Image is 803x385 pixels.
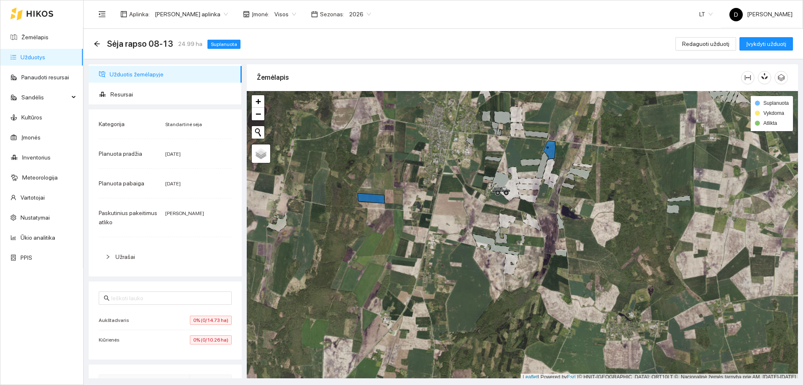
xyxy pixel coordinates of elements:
span: Planuota pabaiga [99,180,144,187]
span: Sėja rapso 08-13 [107,37,173,51]
span: [DATE] [165,181,181,187]
span: Planuota pradžia [99,150,142,157]
div: | Powered by © HNIT-[GEOGRAPHIC_DATA]; ORT10LT ©, Nacionalinė žemės tarnyba prie AM, [DATE]-[DATE] [521,374,798,381]
span: LT [699,8,713,20]
span: right [105,254,110,259]
span: Sezonas : [320,10,344,19]
span: Resursai [110,86,235,103]
span: Donato Grakausko aplinka [155,8,228,20]
a: Meteorologija [22,174,58,181]
span: D [734,8,738,21]
a: PPIS [20,254,32,261]
span: [PERSON_NAME] [729,11,793,18]
span: Suplanuota [763,100,789,106]
div: Atgal [94,41,100,48]
span: 24.99 ha [178,39,202,48]
span: Užrašai [115,253,135,260]
span: Paskutinius pakeitimus atliko [99,210,157,225]
button: Redaguoti užduotį [675,37,736,51]
a: Žemėlapis [21,34,49,41]
span: menu-fold [98,10,106,18]
a: Zoom in [252,95,264,108]
span: Redaguoti užduotį [682,39,729,48]
span: Sandėlis [21,89,69,106]
span: Aplinka : [129,10,150,19]
span: shop [243,11,250,18]
a: Zoom out [252,108,264,120]
span: column-width [742,74,754,81]
span: Atlikta [763,120,777,126]
a: Užduotys [20,54,45,61]
span: search [104,295,110,301]
input: Ieškoti lauko [111,294,227,303]
span: arrow-left [94,41,100,47]
a: Panaudoti resursai [21,74,69,81]
span: − [256,109,261,119]
button: Initiate a new search [252,126,264,139]
div: Užrašai [99,247,232,266]
span: Užduotis žemėlapyje [110,66,235,83]
div: Žemėlapis [257,66,741,89]
span: Vykdoma [763,110,784,116]
span: 0% (0/14.73 ha) [190,316,232,325]
span: Įmonė : [252,10,269,19]
a: Leaflet [523,374,538,380]
span: Visos [274,8,296,20]
a: Layers [252,144,270,163]
span: calendar [311,11,318,18]
span: | [577,374,578,380]
span: layout [120,11,127,18]
span: Įvykdyti užduotį [746,39,786,48]
a: Vartotojai [20,194,45,201]
span: Aukštadvaris [99,316,133,324]
span: [PERSON_NAME] [165,210,204,216]
span: 2026 [349,8,371,20]
span: Suplanuota [207,40,240,49]
span: 0% (0/10.26 ha) [190,335,232,344]
span: Kategorija [99,121,125,127]
button: column-width [741,71,754,84]
a: Esri [567,374,576,380]
span: Kiūrienės [99,336,123,344]
button: menu-fold [94,6,110,23]
a: Inventorius [22,154,51,161]
a: Kultūros [21,114,42,121]
span: [DATE] [165,151,181,157]
button: Įvykdyti užduotį [739,37,793,51]
span: Standartinė sėja [165,122,202,127]
a: Nustatymai [20,214,50,221]
a: Ūkio analitika [20,234,55,241]
a: Redaguoti užduotį [675,41,736,47]
a: Įmonės [21,134,41,141]
span: + [256,96,261,106]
